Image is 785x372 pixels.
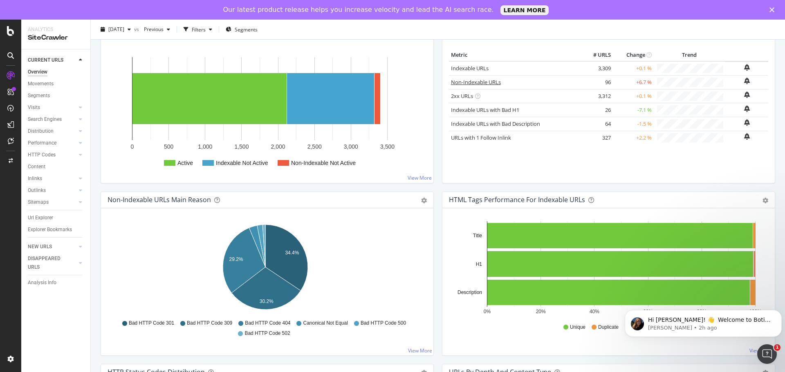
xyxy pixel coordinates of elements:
[235,26,258,33] span: Segments
[449,49,580,61] th: Metric
[28,174,76,183] a: Inlinks
[774,344,781,351] span: 1
[164,143,174,150] text: 500
[28,151,56,159] div: HTTP Codes
[744,91,750,98] div: bell-plus
[28,225,72,234] div: Explorer Bookmarks
[28,80,85,88] a: Movements
[500,5,549,15] a: LEARN MORE
[229,256,243,262] text: 29.2%
[613,89,654,103] td: +0.1 %
[757,344,777,364] iframe: Intercom live chat
[408,174,432,181] a: View More
[234,143,249,150] text: 1,500
[451,106,519,114] a: Indexable URLs with Bad H1
[223,6,494,14] div: Our latest product release helps you increase velocity and lead the AI search race.
[177,160,193,166] text: Active
[28,225,85,234] a: Explorer Bookmarks
[458,290,482,295] text: Description
[129,320,174,327] span: Bad HTTP Code 301
[621,293,785,350] iframe: Intercom notifications message
[28,68,47,76] div: Overview
[244,330,290,337] span: Bad HTTP Code 502
[28,163,45,171] div: Content
[744,64,750,71] div: bell-plus
[108,221,424,316] svg: A chart.
[580,89,613,103] td: 3,312
[763,198,768,203] div: gear
[749,347,774,354] a: View More
[570,324,585,331] span: Unique
[28,91,50,100] div: Segments
[141,23,173,36] button: Previous
[613,117,654,131] td: -1.5 %
[590,309,599,314] text: 40%
[451,65,489,72] a: Indexable URLs
[613,49,654,61] th: Change
[449,221,765,316] svg: A chart.
[613,61,654,76] td: +0.1 %
[28,80,54,88] div: Movements
[216,160,268,166] text: Indexable Not Active
[28,56,76,65] a: CURRENT URLS
[28,186,76,195] a: Outlinks
[580,131,613,145] td: 327
[28,174,42,183] div: Inlinks
[580,61,613,76] td: 3,309
[108,49,427,176] svg: A chart.
[451,134,511,141] a: URLs with 1 Follow Inlink
[28,214,53,222] div: Url Explorer
[744,119,750,126] div: bell-plus
[421,198,427,203] div: gear
[108,26,124,33] span: 2025 Aug. 16th
[380,143,395,150] text: 3,500
[271,143,285,150] text: 2,000
[131,143,134,150] text: 0
[598,324,619,331] span: Duplicate
[28,115,62,124] div: Search Engines
[28,214,85,222] a: Url Explorer
[198,143,212,150] text: 1,000
[473,233,482,238] text: Title
[28,243,52,251] div: NEW URLS
[180,23,215,36] button: Filters
[28,26,84,33] div: Analytics
[28,254,69,272] div: DISAPPEARED URLS
[108,196,211,204] div: Non-Indexable URLs Main Reason
[28,198,49,207] div: Sitemaps
[28,103,40,112] div: Visits
[28,115,76,124] a: Search Engines
[291,160,356,166] text: Non-Indexable Not Active
[192,26,206,33] div: Filters
[28,33,84,42] div: SiteCrawler
[245,320,290,327] span: Bad HTTP Code 404
[187,320,232,327] span: Bad HTTP Code 309
[744,78,750,84] div: bell-plus
[28,56,63,65] div: CURRENT URLS
[28,163,85,171] a: Content
[28,254,76,272] a: DISAPPEARED URLS
[141,26,164,33] span: Previous
[449,196,585,204] div: HTML Tags Performance for Indexable URLs
[222,23,261,36] button: Segments
[476,261,482,267] text: H1
[28,139,56,147] div: Performance
[408,347,432,354] a: View More
[613,75,654,89] td: +6.7 %
[744,133,750,140] div: bell-plus
[28,91,85,100] a: Segments
[97,23,134,36] button: [DATE]
[28,243,76,251] a: NEW URLS
[580,75,613,89] td: 96
[134,26,141,33] span: vs
[580,117,613,131] td: 64
[361,320,406,327] span: Bad HTTP Code 500
[28,139,76,147] a: Performance
[303,320,348,327] span: Canonical Not Equal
